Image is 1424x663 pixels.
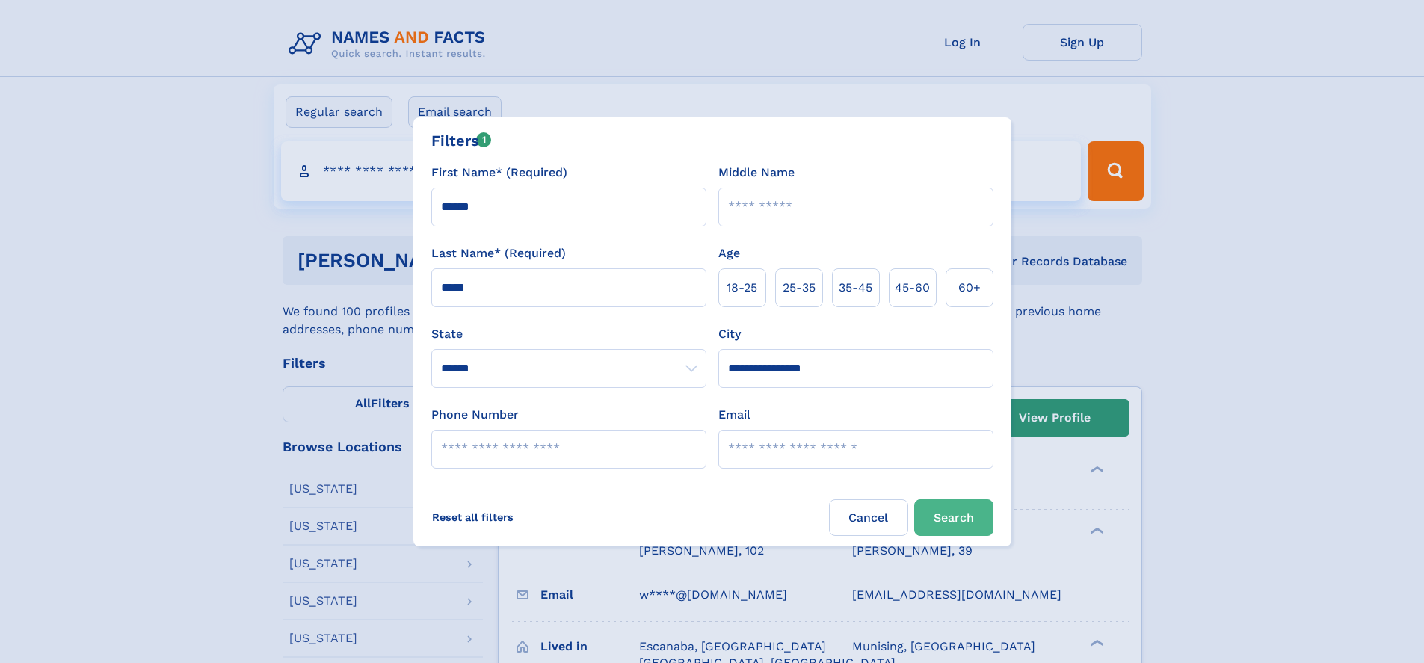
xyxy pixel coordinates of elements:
[718,244,740,262] label: Age
[431,129,492,152] div: Filters
[839,279,872,297] span: 35‑45
[958,279,981,297] span: 60+
[718,406,750,424] label: Email
[431,406,519,424] label: Phone Number
[431,325,706,343] label: State
[895,279,930,297] span: 45‑60
[431,244,566,262] label: Last Name* (Required)
[422,499,523,535] label: Reset all filters
[829,499,908,536] label: Cancel
[718,164,795,182] label: Middle Name
[431,164,567,182] label: First Name* (Required)
[783,279,816,297] span: 25‑35
[727,279,757,297] span: 18‑25
[718,325,741,343] label: City
[914,499,993,536] button: Search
